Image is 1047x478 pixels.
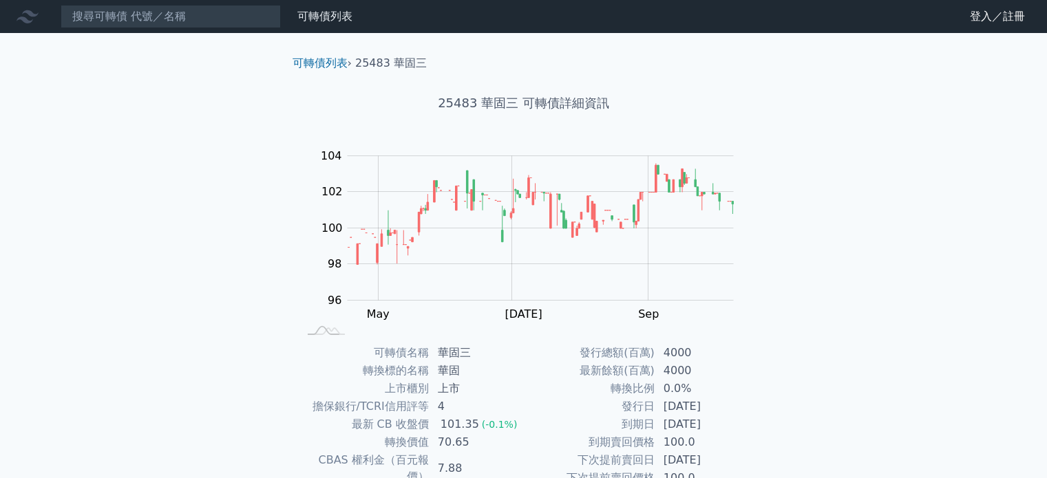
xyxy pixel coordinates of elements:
g: Chart [313,149,754,321]
tspan: 104 [321,149,342,162]
div: 101.35 [438,416,482,433]
td: 到期賣回價格 [524,433,655,451]
tspan: 102 [321,185,343,198]
td: 華固三 [430,344,524,362]
td: [DATE] [655,415,750,433]
td: 上市櫃別 [298,380,430,398]
td: 上市 [430,380,524,398]
td: 發行日 [524,398,655,415]
td: 最新 CB 收盤價 [298,415,430,433]
td: 轉換比例 [524,380,655,398]
a: 可轉債列表 [297,10,352,23]
td: 4 [430,398,524,415]
li: › [293,55,352,72]
td: 70.65 [430,433,524,451]
td: 下次提前賣回日 [524,451,655,469]
td: 華固 [430,362,524,380]
tspan: 100 [321,221,343,235]
tspan: Sep [638,307,659,321]
td: 最新餘額(百萬) [524,362,655,380]
td: 到期日 [524,415,655,433]
td: 轉換標的名稱 [298,362,430,380]
td: 轉換價值 [298,433,430,451]
td: 發行總額(百萬) [524,344,655,362]
td: 4000 [655,362,750,380]
td: [DATE] [655,451,750,469]
h1: 25483 華固三 可轉債詳細資訊 [282,94,766,113]
td: 擔保銀行/TCRI信用評等 [298,398,430,415]
td: 0.0% [655,380,750,398]
td: 100.0 [655,433,750,451]
a: 登入／註冊 [959,6,1036,28]
td: 4000 [655,344,750,362]
tspan: 96 [328,294,341,307]
a: 可轉債列表 [293,56,348,69]
input: 搜尋可轉債 代號／名稱 [61,5,281,28]
tspan: [DATE] [505,307,542,321]
tspan: 98 [328,257,341,270]
td: [DATE] [655,398,750,415]
span: (-0.1%) [482,419,518,430]
li: 25483 華固三 [355,55,427,72]
tspan: May [367,307,390,321]
td: 可轉債名稱 [298,344,430,362]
